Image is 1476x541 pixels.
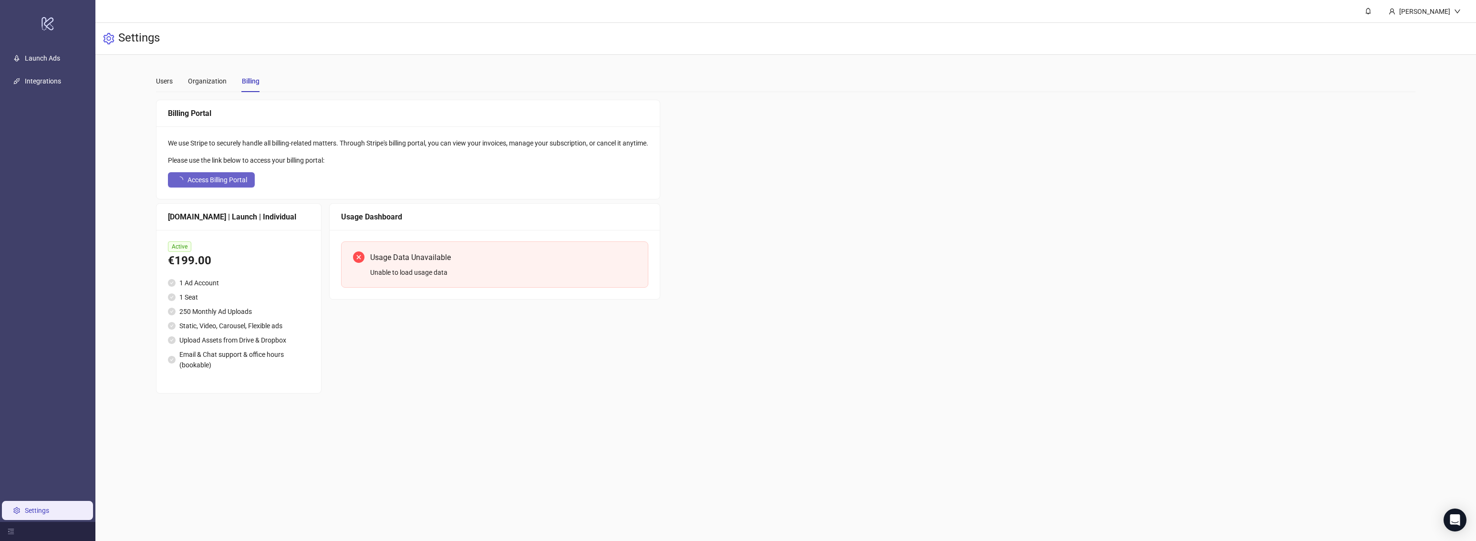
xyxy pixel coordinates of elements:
[25,54,60,62] a: Launch Ads
[1365,8,1372,14] span: bell
[242,76,260,86] div: Billing
[156,76,173,86] div: Users
[187,176,247,184] span: Access Billing Portal
[168,211,310,223] div: [DOMAIN_NAME] | Launch | Individual
[168,336,176,344] span: check-circle
[341,211,648,223] div: Usage Dashboard
[8,528,14,535] span: menu-fold
[168,349,310,370] li: Email & Chat support & office hours (bookable)
[168,241,191,252] span: Active
[168,293,176,301] span: check-circle
[1454,8,1461,15] span: down
[1389,8,1395,15] span: user
[370,251,636,263] div: Usage Data Unavailable
[1395,6,1454,17] div: [PERSON_NAME]
[353,251,364,263] span: close-circle
[168,322,176,330] span: check-circle
[168,278,310,288] li: 1 Ad Account
[168,279,176,287] span: check-circle
[168,107,648,119] div: Billing Portal
[118,31,160,47] h3: Settings
[370,267,636,278] div: Unable to load usage data
[176,176,184,184] span: loading
[25,507,49,514] a: Settings
[25,77,61,85] a: Integrations
[168,356,176,364] span: check-circle
[168,155,648,166] div: Please use the link below to access your billing portal:
[168,138,648,148] div: We use Stripe to securely handle all billing-related matters. Through Stripe's billing portal, yo...
[103,33,114,44] span: setting
[168,252,310,270] div: €199.00
[168,292,310,302] li: 1 Seat
[188,76,227,86] div: Organization
[168,308,176,315] span: check-circle
[168,335,310,345] li: Upload Assets from Drive & Dropbox
[1444,509,1466,531] div: Open Intercom Messenger
[168,172,255,187] button: Access Billing Portal
[168,306,310,317] li: 250 Monthly Ad Uploads
[168,321,310,331] li: Static, Video, Carousel, Flexible ads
